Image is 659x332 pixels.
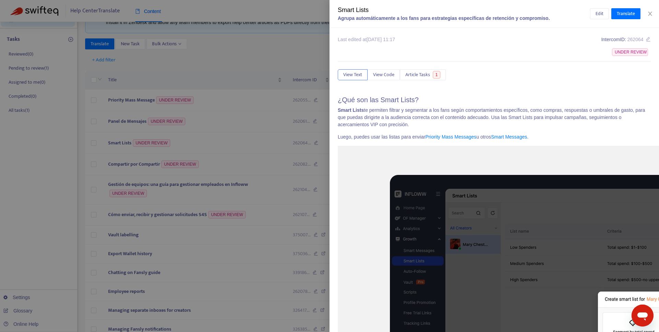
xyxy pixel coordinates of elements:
[596,10,603,17] span: Edit
[612,48,648,56] span: UNDER REVIEW
[338,69,368,80] button: View Text
[627,37,644,42] span: 262064
[368,69,400,80] button: View Code
[400,69,446,80] button: Article Tasks1
[338,96,651,104] h2: ¿Qué son las Smart Lists?
[343,71,362,79] span: View Text
[645,11,655,17] button: Close
[647,11,653,16] span: close
[491,134,527,140] a: Smart Messages
[338,36,395,43] div: Last edited at [DATE] 11:17
[338,15,590,22] div: Agrupa automáticamente a los fans para estrategias específicas de retención y compromiso.
[338,107,364,113] b: Smart Lists
[425,134,476,140] a: Priority Mass Messages
[601,36,651,43] div: Intercom ID:
[632,305,654,327] iframe: Button to launch messaging window
[617,10,635,17] span: Translate
[338,107,651,128] p: te permiten filtrar y segmentar a los fans según comportamientos específicos, como compras, respu...
[611,8,640,19] button: Translate
[405,71,430,79] span: Article Tasks
[433,71,441,79] span: 1
[338,133,651,141] p: Luego, puedes usar las listas para enviar u otros .
[590,8,609,19] button: Edit
[373,71,394,79] span: View Code
[338,5,590,15] div: Smart Lists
